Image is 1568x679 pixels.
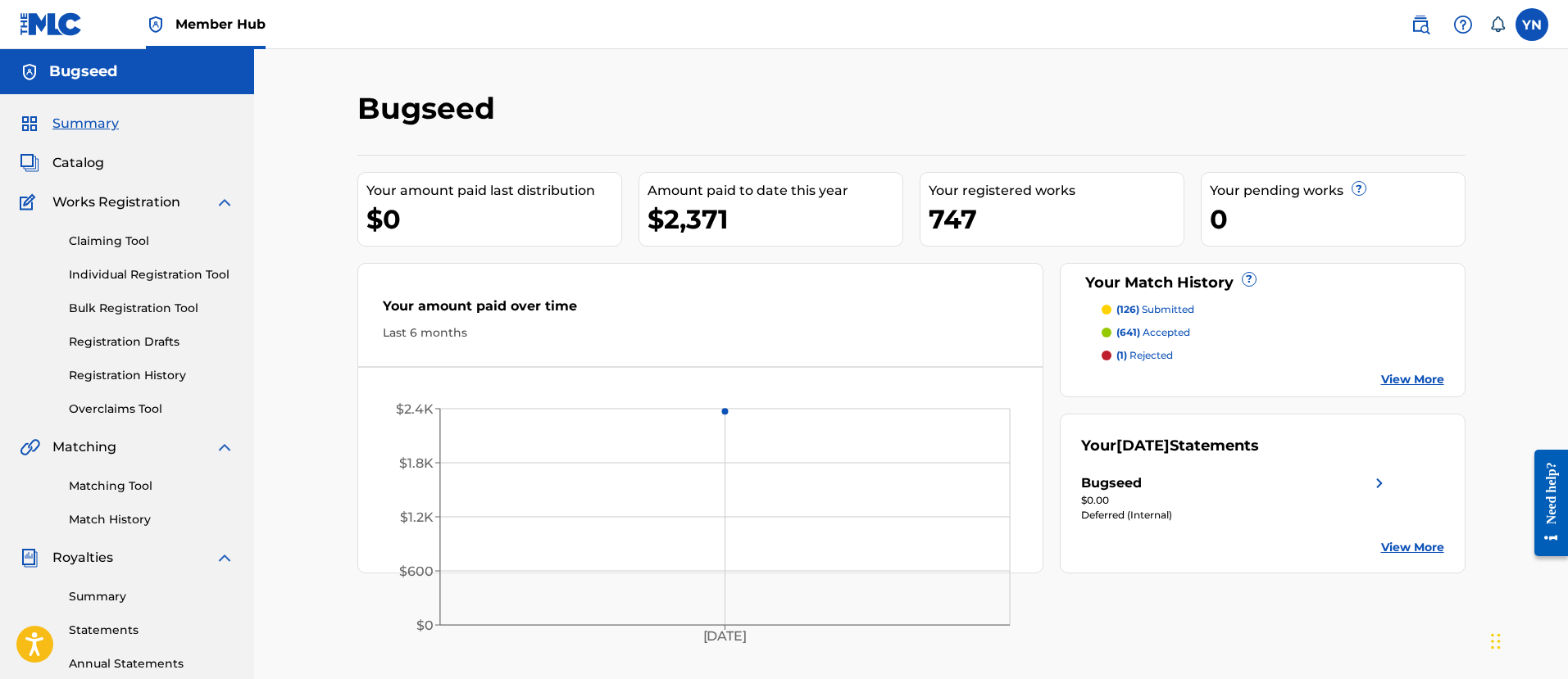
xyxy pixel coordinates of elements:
a: Claiming Tool [69,233,234,250]
a: Public Search [1404,8,1437,41]
img: Accounts [20,62,39,82]
a: Bulk Registration Tool [69,300,234,317]
div: Bugseed [1081,473,1142,493]
a: Summary [69,588,234,605]
div: $0.00 [1081,493,1389,508]
a: SummarySummary [20,114,119,134]
tspan: $0 [416,618,434,633]
a: Statements [69,622,234,639]
img: Catalog [20,153,39,173]
a: View More [1381,371,1444,388]
img: Matching [20,437,40,457]
a: (126) submitted [1102,302,1444,317]
span: [DATE] [1116,437,1170,455]
div: Amount paid to date this year [648,181,902,201]
span: Works Registration [52,192,180,212]
div: User Menu [1516,8,1548,41]
div: Help [1447,8,1479,41]
a: View More [1381,539,1444,556]
a: (1) rejected [1102,348,1444,363]
div: Deferred (Internal) [1081,508,1389,523]
span: (1) [1116,349,1127,361]
div: Your amount paid last distribution [366,181,621,201]
span: (126) [1116,303,1139,315]
tspan: $1.8K [399,455,434,471]
img: expand [215,192,234,212]
div: Your registered works [929,181,1184,201]
div: 747 [929,201,1184,238]
span: Royalties [52,548,113,568]
span: Summary [52,114,119,134]
a: CatalogCatalog [20,153,104,173]
div: Your pending works [1210,181,1465,201]
img: Works Registration [20,192,41,212]
span: ? [1352,182,1366,195]
div: Your Match History [1081,272,1444,294]
span: ? [1243,273,1256,286]
img: Summary [20,114,39,134]
div: Your amount paid over time [383,296,1019,324]
div: ドラッグ [1491,617,1501,666]
span: (641) [1116,326,1140,338]
span: Member Hub [175,15,266,34]
img: Top Rightsholder [146,15,166,34]
iframe: Resource Center [1522,437,1568,569]
a: Overclaims Tool [69,401,234,418]
div: Notifications [1489,16,1506,33]
a: Individual Registration Tool [69,266,234,283]
h5: Bugseed [49,62,117,81]
img: Royalties [20,548,39,568]
span: Catalog [52,153,104,173]
span: Matching [52,437,116,457]
tspan: $1.2K [400,509,434,525]
img: expand [215,548,234,568]
a: Annual Statements [69,655,234,672]
div: $2,371 [648,201,902,238]
img: MLC Logo [20,12,83,36]
a: Registration Drafts [69,333,234,351]
img: search [1411,15,1430,34]
a: Bugseedright chevron icon$0.00Deferred (Internal) [1081,473,1389,523]
div: $0 [366,201,621,238]
div: Last 6 months [383,324,1019,342]
img: help [1453,15,1473,34]
p: accepted [1116,325,1190,340]
tspan: $600 [399,564,434,579]
a: Registration History [69,367,234,384]
p: submitted [1116,302,1194,317]
a: (641) accepted [1102,325,1444,340]
p: rejected [1116,348,1173,363]
img: expand [215,437,234,457]
img: right chevron icon [1370,473,1389,493]
div: Your Statements [1081,435,1259,457]
tspan: $2.4K [396,401,434,417]
iframe: Chat Widget [1486,600,1568,679]
a: Matching Tool [69,478,234,495]
tspan: [DATE] [702,629,747,645]
h2: Bugseed [357,90,503,127]
a: Match History [69,511,234,528]
div: チャットウィジェット [1486,600,1568,679]
div: 0 [1210,201,1465,238]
